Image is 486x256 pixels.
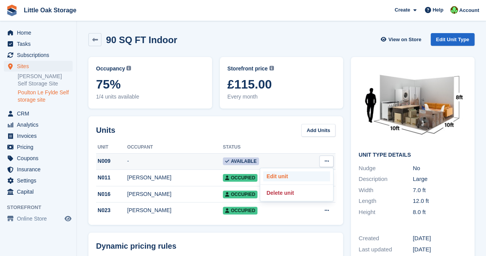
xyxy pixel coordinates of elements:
th: Unit [96,141,127,154]
a: menu [4,213,73,224]
div: Last updated [358,245,413,254]
div: N016 [96,190,127,198]
a: Poulton Le Fylde Self storage site [18,89,73,104]
a: menu [4,164,73,175]
a: Edit unit [263,171,330,181]
a: menu [4,38,73,49]
h2: 90 SQ FT Indoor [106,35,177,45]
span: £115.00 [227,77,336,91]
div: Height [358,208,413,217]
div: Nudge [358,164,413,173]
span: Every month [227,93,336,101]
a: Edit Unit Type [431,33,474,46]
div: Large [413,175,467,184]
span: Coupons [17,153,63,164]
span: Online Store [17,213,63,224]
th: Occupant [127,141,223,154]
span: Home [17,27,63,38]
a: menu [4,50,73,60]
div: Length [358,197,413,206]
a: Little Oak Storage [21,4,80,17]
span: Analytics [17,119,63,130]
span: Storefront [7,204,76,211]
td: - [127,153,223,170]
span: Occupied [223,207,257,214]
span: Storefront price [227,65,268,73]
span: Create [395,6,410,14]
div: 12.0 ft [413,197,467,206]
div: N023 [96,206,127,214]
div: Created [358,234,413,243]
h2: Unit Type details [358,152,467,158]
a: Delete unit [263,188,330,198]
a: Preview store [63,214,73,223]
span: Invoices [17,131,63,141]
th: Status [223,141,301,154]
div: [DATE] [413,245,467,254]
a: menu [4,153,73,164]
div: No [413,164,467,173]
span: Account [459,7,479,14]
a: menu [4,175,73,186]
span: Occupied [223,174,257,182]
span: 75% [96,77,204,91]
img: 100-sqft-unit.jpg [358,65,467,146]
h2: Units [96,124,115,136]
a: menu [4,108,73,119]
div: [DATE] [413,234,467,243]
div: 7.0 ft [413,186,467,195]
img: Michael Aujla [450,6,458,14]
div: 8.0 ft [413,208,467,217]
a: menu [4,186,73,197]
img: icon-info-grey-7440780725fd019a000dd9b08b2336e03edf1995a4989e88bcd33f0948082b44.svg [126,66,131,70]
span: 1/4 units available [96,93,204,101]
img: stora-icon-8386f47178a22dfd0bd8f6a31ec36ba5ce8667c1dd55bd0f319d3a0aa187defe.svg [6,5,18,16]
span: View on Store [388,36,421,44]
span: Occupied [223,191,257,198]
span: CRM [17,108,63,119]
a: menu [4,119,73,130]
img: icon-info-grey-7440780725fd019a000dd9b08b2336e03edf1995a4989e88bcd33f0948082b44.svg [269,66,274,70]
div: [PERSON_NAME] [127,174,223,182]
span: Available [223,157,259,165]
span: Pricing [17,142,63,152]
div: [PERSON_NAME] [127,190,223,198]
span: Settings [17,175,63,186]
a: menu [4,142,73,152]
a: menu [4,27,73,38]
span: Capital [17,186,63,197]
span: Sites [17,61,63,72]
div: Dynamic pricing rules [96,240,335,252]
div: N009 [96,157,127,165]
div: [PERSON_NAME] [127,206,223,214]
span: Insurance [17,164,63,175]
a: [PERSON_NAME] Self Storage Site [18,73,73,87]
span: Tasks [17,38,63,49]
a: menu [4,131,73,141]
div: Width [358,186,413,195]
a: Add Units [301,124,335,137]
span: Help [433,6,443,14]
div: Description [358,175,413,184]
a: View on Store [380,33,425,46]
a: menu [4,61,73,72]
span: Subscriptions [17,50,63,60]
div: N011 [96,174,127,182]
span: Occupancy [96,65,125,73]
